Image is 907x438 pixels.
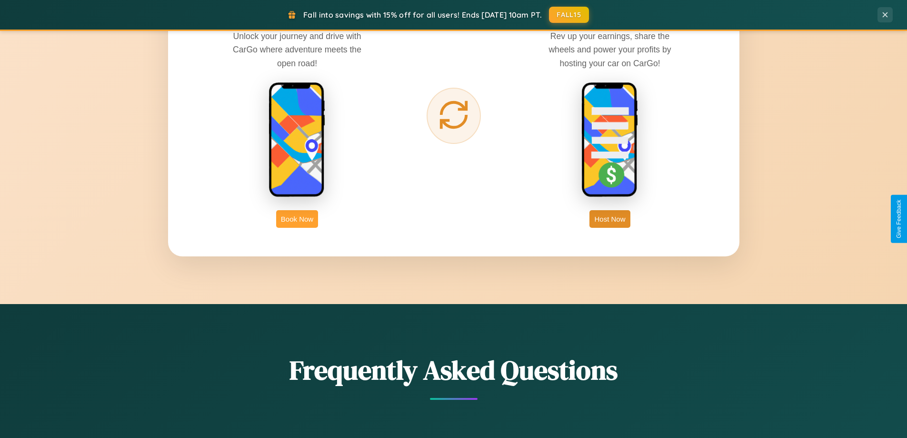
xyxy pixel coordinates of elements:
p: Rev up your earnings, share the wheels and power your profits by hosting your car on CarGo! [538,30,681,70]
button: FALL15 [549,7,589,23]
h2: Frequently Asked Questions [168,352,739,388]
p: Unlock your journey and drive with CarGo where adventure meets the open road! [226,30,369,70]
img: host phone [581,82,638,198]
button: Host Now [589,210,630,228]
span: Fall into savings with 15% off for all users! Ends [DATE] 10am PT. [303,10,542,20]
img: rent phone [269,82,326,198]
div: Give Feedback [896,200,902,238]
button: Book Now [276,210,318,228]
